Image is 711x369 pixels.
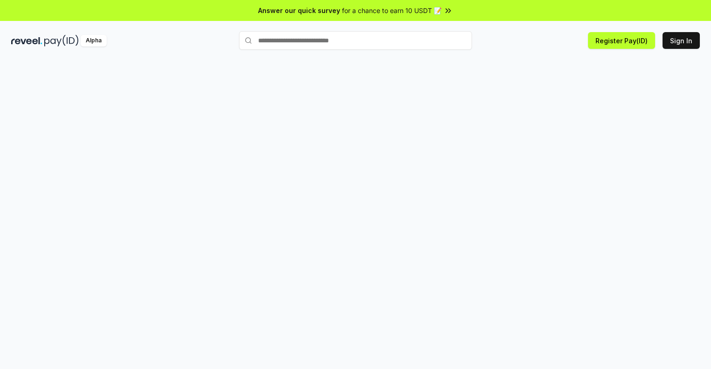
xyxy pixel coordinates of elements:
[588,32,655,49] button: Register Pay(ID)
[44,35,79,47] img: pay_id
[81,35,107,47] div: Alpha
[663,32,700,49] button: Sign In
[342,6,442,15] span: for a chance to earn 10 USDT 📝
[258,6,340,15] span: Answer our quick survey
[11,35,42,47] img: reveel_dark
